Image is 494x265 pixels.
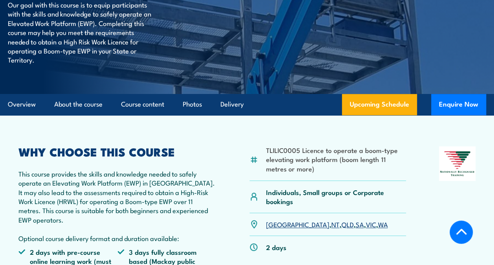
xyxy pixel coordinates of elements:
h2: WHY CHOOSE THIS COURSE [18,146,217,156]
a: About the course [54,94,103,115]
p: 2 days [266,243,286,252]
a: VIC [365,219,376,229]
a: [GEOGRAPHIC_DATA] [266,219,329,229]
a: SA [355,219,364,229]
a: Course content [121,94,164,115]
li: TLILIC0005 Licence to operate a boom-type elevating work platform (boom length 11 metres or more) [266,145,406,173]
img: Nationally Recognised Training logo. [439,146,476,181]
a: WA [378,219,387,229]
a: Delivery [220,94,244,115]
p: This course provides the skills and knowledge needed to safely operate an Elevating Work Platform... [18,169,217,243]
a: NT [331,219,339,229]
a: Upcoming Schedule [342,94,417,115]
a: Photos [183,94,202,115]
p: Individuals, Small groups or Corporate bookings [266,188,406,206]
p: , , , , , [266,220,387,229]
button: Enquire Now [431,94,486,115]
a: QLD [341,219,353,229]
a: Overview [8,94,36,115]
